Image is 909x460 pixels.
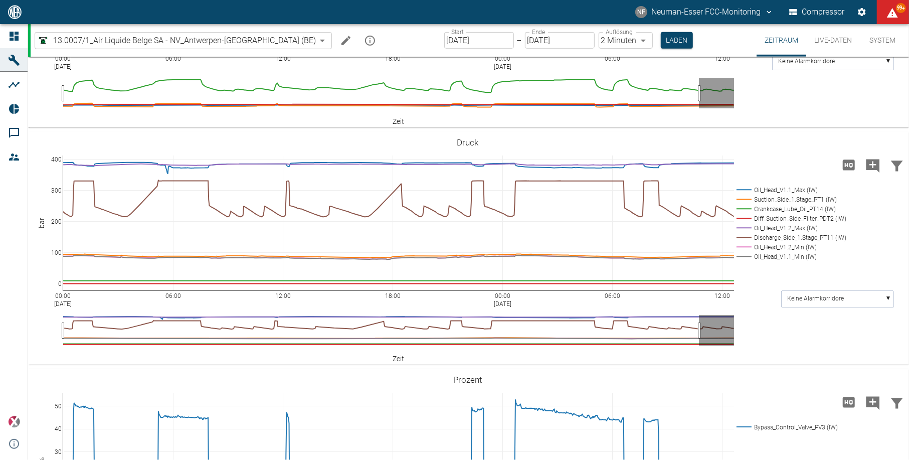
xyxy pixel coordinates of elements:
[599,32,653,49] div: 2 Minuten
[861,389,885,415] button: Kommentar hinzufügen
[525,32,595,49] input: DD.MM.YYYY
[532,28,545,36] label: Ende
[853,3,871,21] button: Einstellungen
[661,32,693,49] button: Laden
[444,32,514,49] input: DD.MM.YYYY
[53,35,316,46] span: 13.0007/1_Air Liquide Belge SA - NV_Antwerpen-[GEOGRAPHIC_DATA] (BE)
[885,389,909,415] button: Daten filtern
[606,28,633,36] label: Auflösung
[779,58,835,65] text: Keine Alarmkorridore
[634,3,775,21] button: fcc-monitoring@neuman-esser.com
[37,35,316,47] a: 13.0007/1_Air Liquide Belge SA - NV_Antwerpen-[GEOGRAPHIC_DATA] (BE)
[861,152,885,178] button: Kommentar hinzufügen
[885,152,909,178] button: Daten filtern
[336,31,356,51] button: Machine bearbeiten
[787,3,847,21] button: Compressor
[360,31,380,51] button: mission info
[806,24,860,57] button: Live-Daten
[860,24,905,57] button: System
[517,35,522,46] p: –
[837,397,861,406] span: Hohe Auflösung
[635,6,647,18] div: NF
[451,28,464,36] label: Start
[788,295,844,302] text: Keine Alarmkorridore
[896,3,906,13] span: 99+
[8,416,20,428] img: Xplore Logo
[837,160,861,169] span: Hohe Auflösung
[757,24,806,57] button: Zeitraum
[7,5,23,19] img: logo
